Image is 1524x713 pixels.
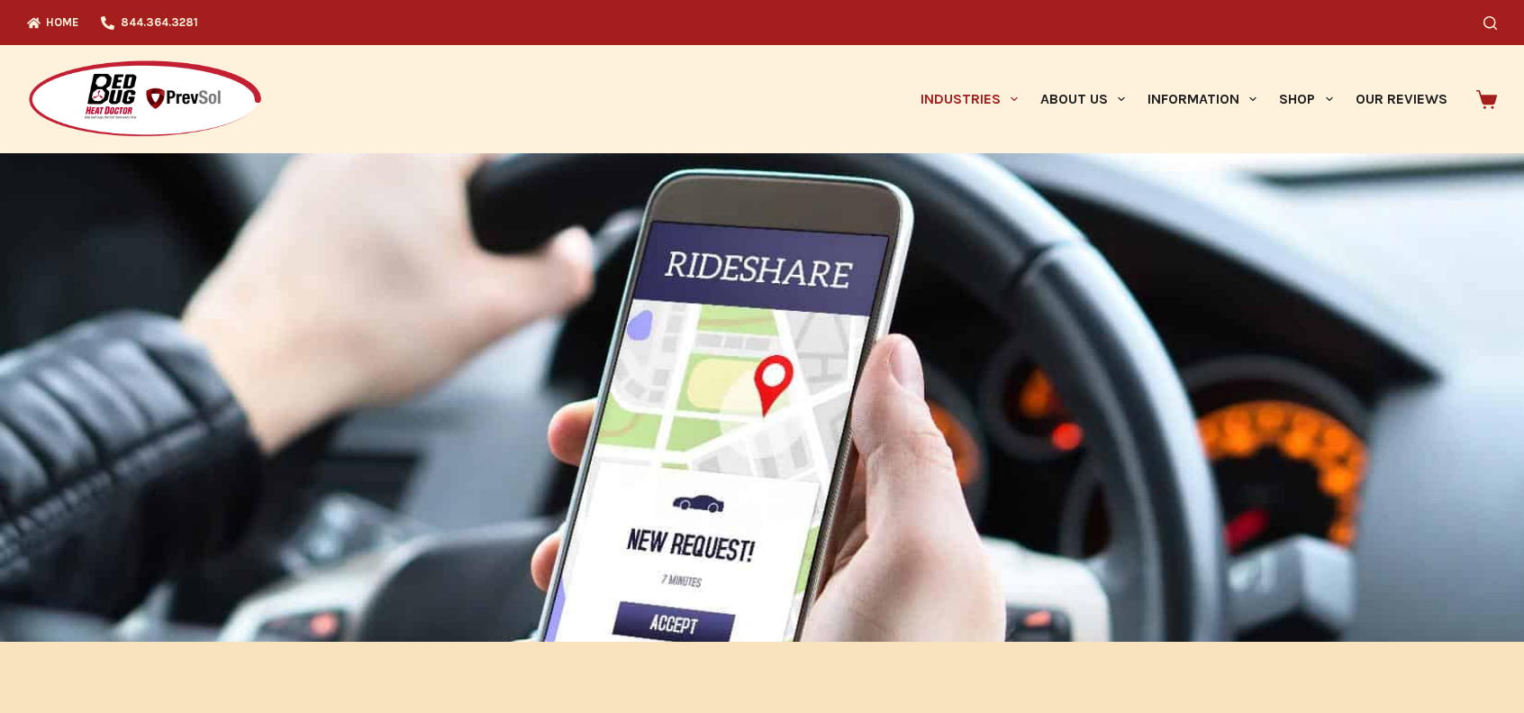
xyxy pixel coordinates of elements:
a: About Us [1029,45,1136,153]
a: Our Reviews [1344,45,1458,153]
a: Information [1137,45,1268,153]
img: Prevsol/Bed Bug Heat Doctor [27,59,263,140]
a: Shop [1268,45,1344,153]
nav: Primary [909,45,1458,153]
button: Search [1483,16,1497,30]
a: Industries [909,45,1029,153]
